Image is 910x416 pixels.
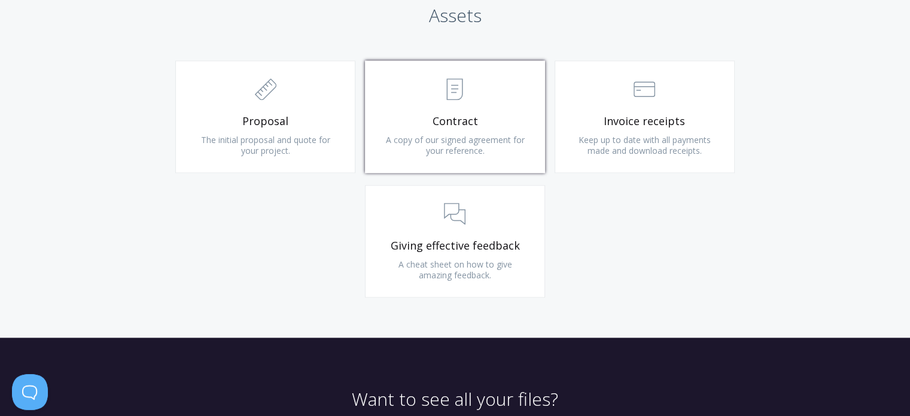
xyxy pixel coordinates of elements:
a: Proposal The initial proposal and quote for your project. [175,60,355,173]
a: Contract A copy of our signed agreement for your reference. [365,60,545,173]
span: The initial proposal and quote for your project. [201,134,330,156]
iframe: Toggle Customer Support [12,374,48,410]
span: Keep up to date with all payments made and download receipts. [579,134,711,156]
span: Invoice receipts [573,114,716,128]
span: Giving effective feedback [384,239,526,253]
span: A cheat sheet on how to give amazing feedback. [398,259,512,281]
span: A copy of our signed agreement for your reference. [385,134,524,156]
span: Contract [384,114,526,128]
a: Invoice receipts Keep up to date with all payments made and download receipts. [555,60,735,173]
span: Proposal [194,114,337,128]
a: Giving effective feedback A cheat sheet on how to give amazing feedback. [365,185,545,297]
